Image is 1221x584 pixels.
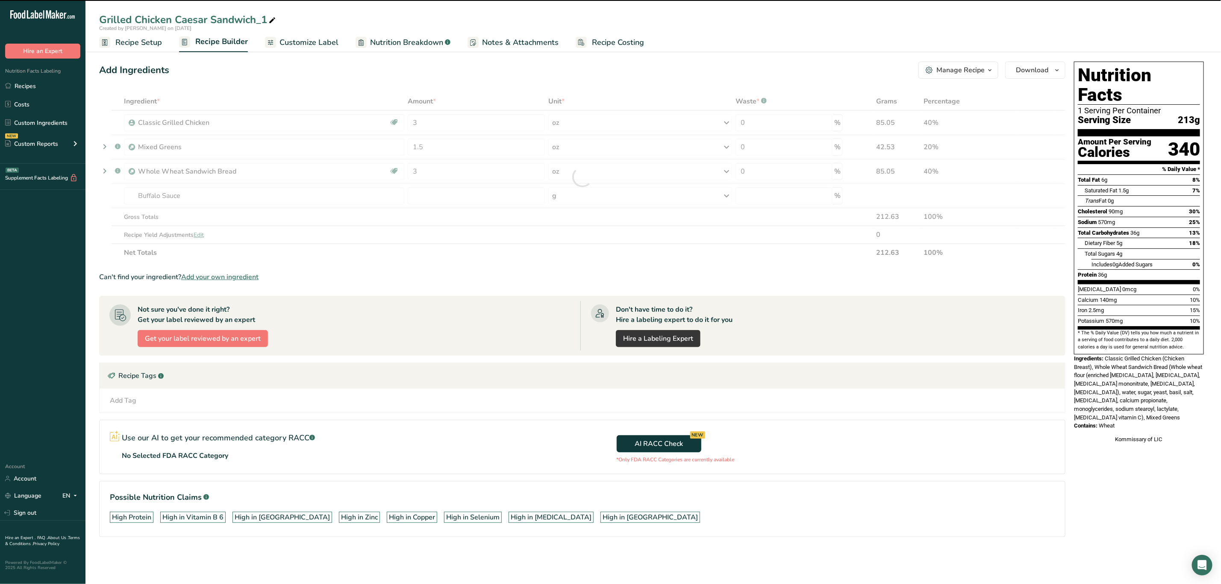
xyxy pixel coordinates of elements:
[99,33,162,52] a: Recipe Setup
[1108,198,1114,204] span: 0g
[356,33,450,52] a: Nutrition Breakdown
[1085,240,1115,246] span: Dietary Fiber
[1078,106,1200,115] div: 1 Serving Per Container
[370,37,443,48] span: Nutrition Breakdown
[592,37,644,48] span: Recipe Costing
[1078,115,1131,126] span: Serving Size
[122,451,228,461] p: No Selected FDA RACC Category
[122,432,315,444] p: Use our AI to get your recommended category RACC
[1192,555,1212,575] div: Open Intercom Messenger
[37,535,47,541] a: FAQ .
[1078,271,1097,278] span: Protein
[1109,208,1123,215] span: 90mg
[617,435,701,452] button: AI RACC Check NEW
[47,535,68,541] a: About Us .
[616,330,700,347] a: Hire a Labeling Expert
[1192,187,1200,194] span: 7%
[5,44,80,59] button: Hire an Expert
[1098,219,1115,225] span: 570mg
[1074,422,1097,429] span: Contains:
[1016,65,1048,75] span: Download
[936,65,985,75] div: Manage Recipe
[1178,115,1200,126] span: 213g
[100,363,1065,389] div: Recipe Tags
[62,491,80,501] div: EN
[1189,230,1200,236] span: 13%
[99,25,191,32] span: Created by [PERSON_NAME] on [DATE]
[6,168,19,173] div: BETA
[1106,318,1123,324] span: 570mg
[468,33,559,52] a: Notes & Attachments
[1193,286,1200,292] span: 0%
[1078,330,1200,351] section: * The % Daily Value (DV) tells you how much a nutrient in a serving of food contributes to a dail...
[1074,435,1204,444] div: Kommissary of LIC
[110,395,136,406] div: Add Tag
[511,512,591,522] div: High in [MEDICAL_DATA]
[5,488,41,503] a: Language
[1116,240,1122,246] span: 5g
[603,512,698,522] div: High in [GEOGRAPHIC_DATA]
[690,431,705,439] div: NEW
[1078,177,1100,183] span: Total Fat
[5,560,80,570] div: Powered By FoodLabelMaker © 2025 All Rights Reserved
[1101,177,1107,183] span: 6g
[1089,307,1104,313] span: 2.5mg
[1192,177,1200,183] span: 8%
[1078,318,1104,324] span: Potassium
[1100,297,1117,303] span: 140mg
[482,37,559,48] span: Notes & Attachments
[1122,286,1136,292] span: 0mcg
[115,37,162,48] span: Recipe Setup
[1190,307,1200,313] span: 15%
[195,36,248,47] span: Recipe Builder
[179,32,248,53] a: Recipe Builder
[99,12,277,27] div: Grilled Chicken Caesar Sandwich_1
[446,512,500,522] div: High in Selenium
[1192,261,1200,268] span: 0%
[99,63,169,77] div: Add Ingredients
[5,535,80,547] a: Terms & Conditions .
[1085,251,1115,257] span: Total Sugars
[1074,355,1103,362] span: Ingredients:
[1078,286,1121,292] span: [MEDICAL_DATA]
[138,304,255,325] div: Not sure you've done it right? Get your label reviewed by an expert
[99,272,1065,282] div: Can't find your ingredient?
[635,439,683,449] span: AI RACC Check
[1116,251,1122,257] span: 4g
[1130,230,1139,236] span: 36g
[1112,261,1118,268] span: 0g
[5,535,35,541] a: Hire an Expert .
[145,333,261,344] span: Get your label reviewed by an expert
[1085,187,1117,194] span: Saturated Fat
[1190,318,1200,324] span: 10%
[1078,138,1151,146] div: Amount Per Serving
[1078,164,1200,174] section: % Daily Value *
[1118,187,1129,194] span: 1.5g
[1189,240,1200,246] span: 18%
[265,33,338,52] a: Customize Label
[1005,62,1065,79] button: Download
[1078,65,1200,105] h1: Nutrition Facts
[341,512,378,522] div: High in Zinc
[1085,198,1099,204] i: Trans
[162,512,224,522] div: High in Vitamin B 6
[112,512,151,522] div: High Protein
[617,456,735,463] p: *Only FDA RACC Categories are currently available
[5,139,58,148] div: Custom Reports
[110,492,1055,503] h1: Possible Nutrition Claims
[138,330,268,347] button: Get your label reviewed by an expert
[1085,198,1106,204] span: Fat
[918,62,998,79] button: Manage Recipe
[389,512,435,522] div: High in Copper
[1078,219,1097,225] span: Sodium
[1078,307,1087,313] span: Iron
[5,133,18,139] div: NEW
[1168,138,1200,161] div: 340
[1098,271,1107,278] span: 36g
[1074,355,1202,421] span: Classic Grilled Chicken (Chicken Breast), Whole Wheat Sandwich Bread (Whole wheat flour (enriched...
[181,272,259,282] span: Add your own ingredient
[1078,297,1098,303] span: Calcium
[576,33,644,52] a: Recipe Costing
[1078,230,1129,236] span: Total Carbohydrates
[1190,297,1200,303] span: 10%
